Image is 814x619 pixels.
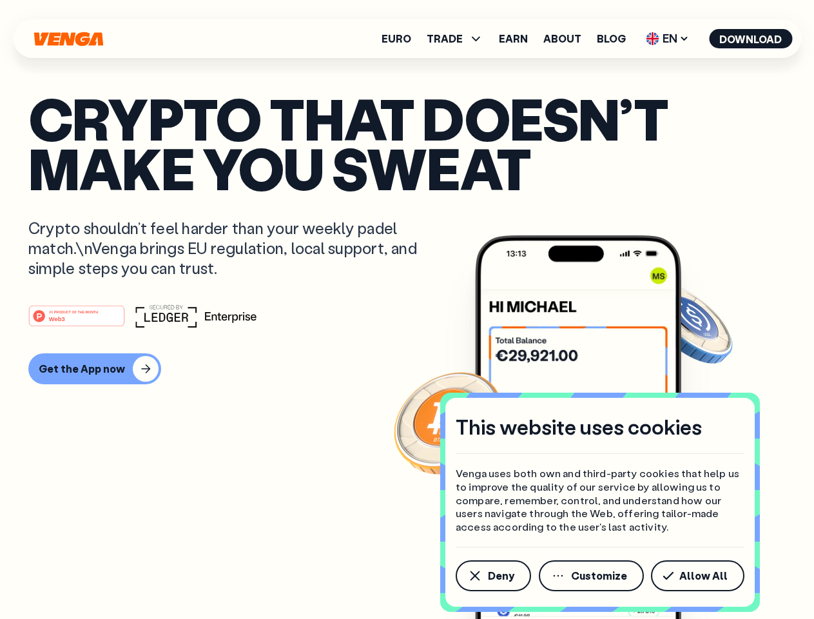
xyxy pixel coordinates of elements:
a: #1 PRODUCT OF THE MONTHWeb3 [28,313,125,329]
button: Download [709,29,792,48]
button: Get the App now [28,353,161,384]
span: TRADE [427,31,483,46]
span: Deny [488,571,514,581]
div: Get the App now [39,362,125,375]
img: flag-uk [646,32,659,45]
button: Customize [539,560,644,591]
img: USDC coin [643,277,735,370]
a: Euro [382,34,411,44]
p: Crypto that doesn’t make you sweat [28,93,786,192]
h4: This website uses cookies [456,413,702,440]
span: Allow All [679,571,728,581]
span: Customize [571,571,627,581]
tspan: Web3 [49,315,65,322]
p: Crypto shouldn’t feel harder than your weekly padel match.\nVenga brings EU regulation, local sup... [28,218,436,279]
a: About [543,34,581,44]
p: Venga uses both own and third-party cookies that help us to improve the quality of our service by... [456,467,744,534]
a: Earn [499,34,528,44]
span: EN [641,28,693,49]
svg: Home [32,32,104,46]
a: Blog [597,34,626,44]
button: Deny [456,560,531,591]
span: TRADE [427,34,463,44]
a: Get the App now [28,353,786,384]
button: Allow All [651,560,744,591]
tspan: #1 PRODUCT OF THE MONTH [49,309,98,313]
img: Bitcoin [391,364,507,480]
